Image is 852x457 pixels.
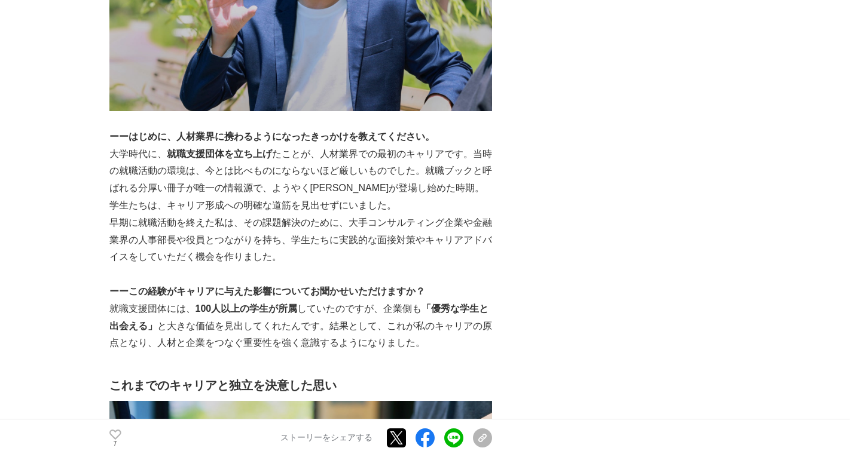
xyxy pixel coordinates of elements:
strong: 「優秀な学生と出会える」 [109,303,489,331]
p: ストーリーをシェアする [280,433,372,444]
p: 就職支援団体には、 していたのですが、企業側も と大きな価値を見出してくれたんです。結果として、これが私のキャリアの原点となり、人材と企業をつなぐ重要性を強く意識するようになりました。 [109,300,492,352]
h2: これまでのキャリアと独立を決意した思い [109,376,492,395]
strong: ーーこの経験がキャリアに与えた影響についてお聞かせいただけますか？ [109,286,425,296]
strong: 100人以上の学生が所属 [196,303,298,314]
p: 7 [109,441,121,447]
strong: ーーはじめに、人材業界に携わるようになったきっかけを教えてください。 [109,131,435,142]
p: 早期に就職活動を終えた私は、その課題解決のために、大手コンサルティング企業や金融業界の人事部長や役員とつながりを持ち、学生たちに実践的な面接対策やキャリアアドバイスをしていただく機会を作りました。 [109,214,492,266]
p: 大学時代に、 たことが、人材業界での最初のキャリアです。当時の就職活動の環境は、今とは比べものにならないほど厳しいものでした。就職ブックと呼ばれる分厚い冊子が唯一の情報源で、ようやく[PERSO... [109,146,492,214]
strong: 就職支援団体を立ち上げ [167,149,272,159]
